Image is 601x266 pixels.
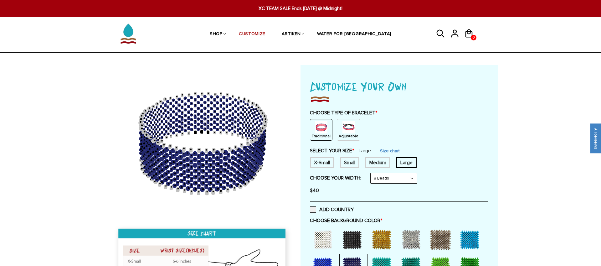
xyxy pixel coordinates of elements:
div: Non String [310,119,332,141]
div: Gold [369,227,397,252]
div: Grey [428,227,456,252]
div: Sky Blue [457,227,485,252]
div: Black [339,227,367,252]
img: string.PNG [342,121,355,133]
div: 7 inches [340,157,359,168]
h1: Customize Your Own [310,78,488,95]
a: WATER FOR [GEOGRAPHIC_DATA] [317,18,391,50]
label: CHOOSE TYPE OF BRACELET [310,110,488,116]
div: 6 inches [310,157,334,168]
img: non-string.png [315,121,327,133]
div: 8 inches [396,157,417,168]
p: Adjustable [339,133,358,139]
img: imgboder_100x.png [310,95,329,103]
div: String [337,119,360,141]
div: 7.5 inches [365,157,390,168]
div: Silver [398,227,426,252]
a: CUSTOMIZE [239,18,265,50]
span: $40 [310,187,319,194]
a: SHOP [210,18,223,50]
span: Large [355,148,371,154]
label: ADD COUNTRY [310,206,354,213]
p: Traditional [312,133,331,139]
span: XC TEAM SALE Ends [DATE] @ Midnight! [184,5,417,12]
div: Click to open Judge.me floating reviews tab [590,123,601,153]
span: 0 [471,33,476,42]
a: ARTIKEN [282,18,301,50]
label: CHOOSE BACKGROUND COLOR [310,217,488,224]
div: White [310,227,338,252]
label: CHOOSE YOUR WIDTH: [310,175,361,181]
label: SELECT YOUR SIZE [310,148,371,154]
a: 0 [464,40,478,41]
a: Size chart [380,148,400,154]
